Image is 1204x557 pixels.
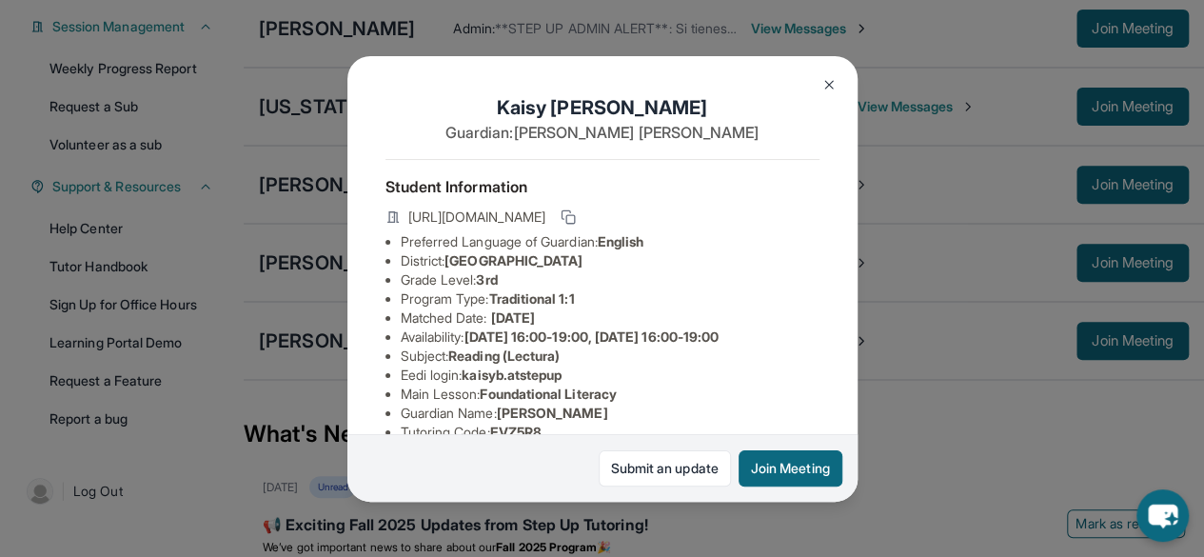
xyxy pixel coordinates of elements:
span: kaisyb.atstepup [462,367,562,383]
h4: Student Information [385,175,819,198]
span: [PERSON_NAME] [497,405,608,421]
li: Availability: [401,328,819,347]
span: [URL][DOMAIN_NAME] [408,208,545,227]
li: Subject : [401,347,819,366]
span: 3rd [476,271,497,288]
li: Main Lesson : [401,385,819,404]
button: chat-button [1136,489,1189,542]
li: Guardian Name : [401,404,819,423]
li: Preferred Language of Guardian: [401,232,819,251]
button: Copy link [557,206,580,229]
li: District: [401,251,819,270]
span: Reading (Lectura) [448,348,560,364]
li: Eedi login : [401,366,819,385]
button: Join Meeting [739,450,842,487]
span: [GEOGRAPHIC_DATA] [444,252,582,269]
span: Foundational Literacy [480,386,616,402]
span: EVZ5R8 [490,424,542,440]
li: Matched Date: [401,308,819,328]
img: Close Icon [821,77,837,92]
li: Tutoring Code : [401,423,819,442]
li: Program Type: [401,289,819,308]
span: [DATE] 16:00-19:00, [DATE] 16:00-19:00 [464,328,719,345]
li: Grade Level: [401,270,819,289]
span: Traditional 1:1 [488,290,574,307]
p: Guardian: [PERSON_NAME] [PERSON_NAME] [385,121,819,144]
h1: Kaisy [PERSON_NAME] [385,94,819,121]
span: [DATE] [491,309,535,326]
a: Submit an update [599,450,731,487]
span: English [598,233,644,249]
